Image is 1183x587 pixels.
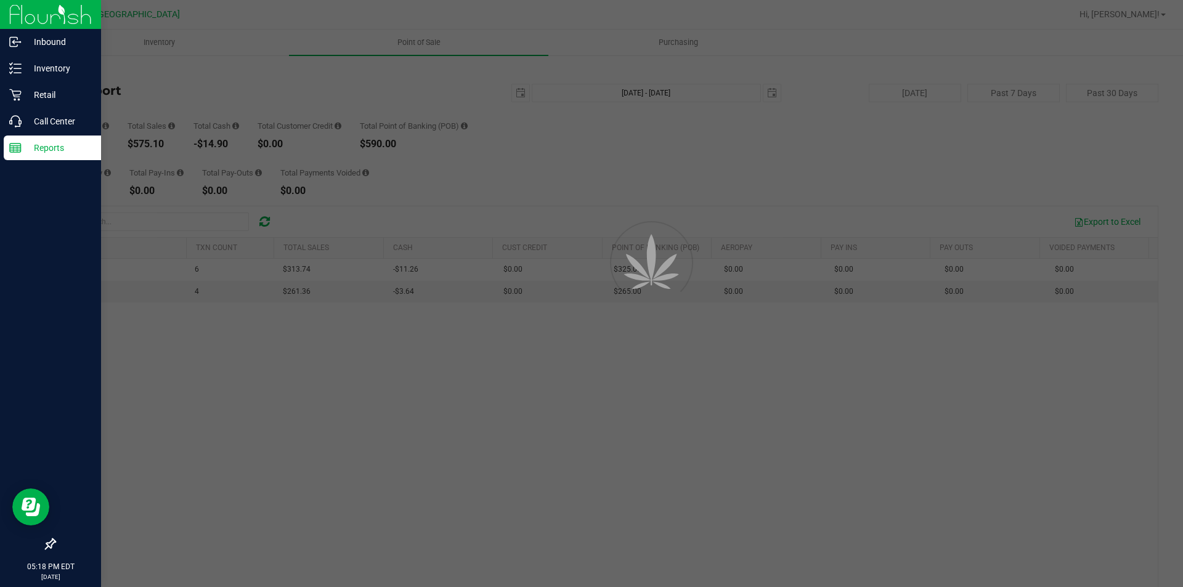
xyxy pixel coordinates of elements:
[22,61,96,76] p: Inventory
[9,89,22,101] inline-svg: Retail
[9,115,22,128] inline-svg: Call Center
[12,488,49,525] iframe: Resource center
[22,114,96,129] p: Call Center
[22,87,96,102] p: Retail
[22,34,96,49] p: Inbound
[9,62,22,75] inline-svg: Inventory
[9,142,22,154] inline-svg: Reports
[6,561,96,572] p: 05:18 PM EDT
[22,140,96,155] p: Reports
[9,36,22,48] inline-svg: Inbound
[6,572,96,581] p: [DATE]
